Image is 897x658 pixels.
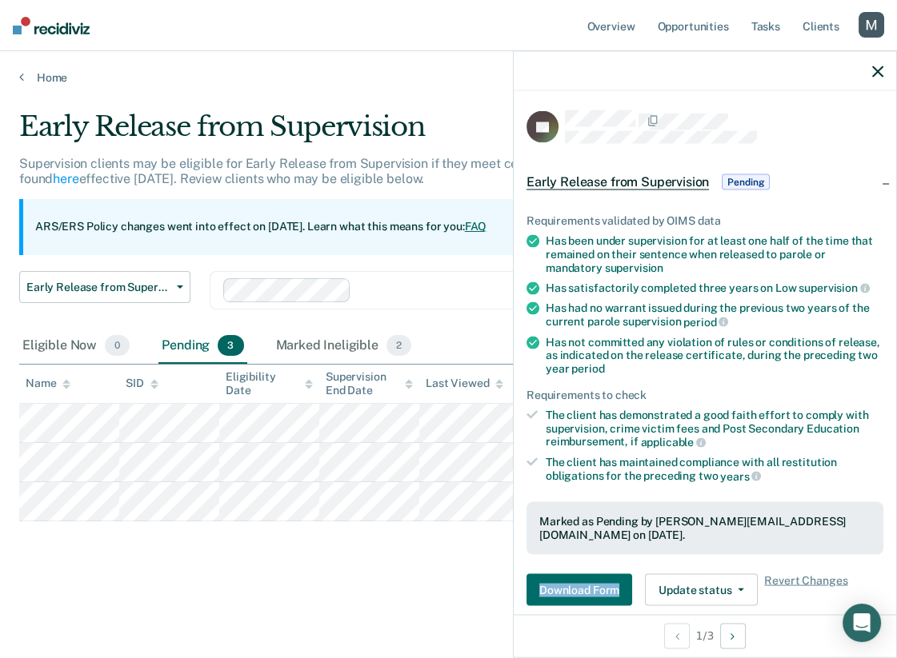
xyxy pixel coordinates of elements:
[843,604,881,642] div: Open Intercom Messenger
[26,281,170,294] span: Early Release from Supervision
[527,389,883,402] div: Requirements to check
[546,281,883,295] div: Has satisfactorily completed three years on Low
[546,456,883,483] div: The client has maintained compliance with all restitution obligations for the preceding two
[514,157,896,208] div: Early Release from SupervisionPending
[465,220,487,233] a: FAQ
[546,408,883,449] div: The client has demonstrated a good faith effort to comply with supervision, crime victim fees and...
[764,574,847,606] span: Revert Changes
[720,623,746,648] button: Next Opportunity
[645,574,758,606] button: Update status
[426,377,503,390] div: Last Viewed
[641,436,706,449] span: applicable
[546,301,883,329] div: Has had no warrant issued during the previous two years of the current parole supervision
[326,370,413,397] div: Supervision End Date
[605,261,663,273] span: supervision
[226,370,313,397] div: Eligibility Date
[571,362,604,375] span: period
[273,329,415,364] div: Marked Ineligible
[799,281,869,294] span: supervision
[527,574,639,606] a: Navigate to form link
[527,574,632,606] button: Download Form
[218,335,243,356] span: 3
[664,623,690,648] button: Previous Opportunity
[386,335,411,356] span: 2
[13,17,90,34] img: Recidiviz
[126,377,158,390] div: SID
[527,174,709,190] span: Early Release from Supervision
[158,329,246,364] div: Pending
[19,70,878,85] a: Home
[546,335,883,375] div: Has not committed any violation of rules or conditions of release, as indicated on the release ce...
[539,515,871,542] div: Marked as Pending by [PERSON_NAME][EMAIL_ADDRESS][DOMAIN_NAME] on [DATE].
[546,234,883,274] div: Has been under supervision for at least one half of the time that remained on their sentence when...
[105,335,130,356] span: 0
[514,614,896,656] div: 1 / 3
[527,214,883,228] div: Requirements validated by OIMS data
[35,219,487,235] p: ARS/ERS Policy changes went into effect on [DATE]. Learn what this means for you:
[26,377,70,390] div: Name
[720,469,761,482] span: years
[53,171,78,186] a: here
[722,174,770,190] span: Pending
[683,315,728,328] span: period
[19,329,133,364] div: Eligible Now
[19,156,767,186] p: Supervision clients may be eligible for Early Release from Supervision if they meet certain crite...
[19,110,827,156] div: Early Release from Supervision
